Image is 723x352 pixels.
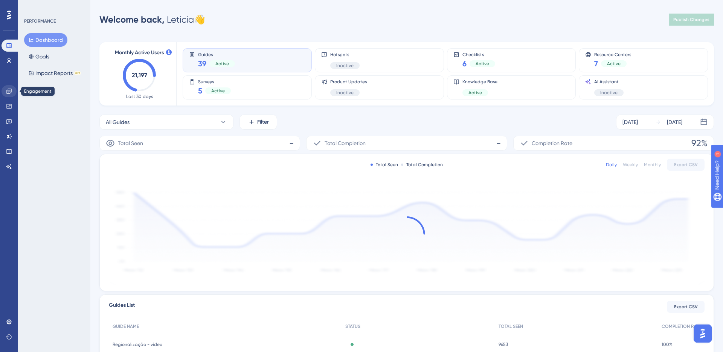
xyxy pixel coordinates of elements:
[532,139,572,148] span: Completion Rate
[99,115,233,130] button: All Guides
[691,322,714,345] iframe: UserGuiding AI Assistant Launcher
[673,17,709,23] span: Publish Changes
[18,2,47,11] span: Need Help?
[468,90,482,96] span: Active
[215,61,229,67] span: Active
[115,48,164,57] span: Monthly Active Users
[607,61,621,67] span: Active
[99,14,165,25] span: Welcome back,
[118,139,143,148] span: Total Seen
[336,90,354,96] span: Inactive
[669,14,714,26] button: Publish Changes
[99,14,205,26] div: Leticia 👋
[606,162,617,168] div: Daily
[662,323,701,329] span: COMPLETION RATE
[325,139,366,148] span: Total Completion
[462,79,497,85] span: Knowledge Base
[662,341,673,347] span: 100%
[211,88,225,94] span: Active
[345,323,360,329] span: STATUS
[257,118,269,127] span: Filter
[198,52,235,57] span: Guides
[499,323,523,329] span: TOTAL SEEN
[600,90,618,96] span: Inactive
[371,162,398,168] div: Total Seen
[336,63,354,69] span: Inactive
[594,52,631,57] span: Resource Centers
[667,118,682,127] div: [DATE]
[239,115,277,130] button: Filter
[594,79,624,85] span: AI Assistant
[401,162,443,168] div: Total Completion
[198,86,202,96] span: 5
[132,72,147,79] text: 21,197
[622,118,638,127] div: [DATE]
[462,52,495,57] span: Checklists
[289,137,294,149] span: -
[644,162,661,168] div: Monthly
[24,50,54,63] button: Goals
[113,341,162,347] span: Regionalização - vídeo
[24,33,67,47] button: Dashboard
[106,118,130,127] span: All Guides
[109,301,135,313] span: Guides List
[330,52,360,58] span: Hotspots
[330,79,367,85] span: Product Updates
[691,137,708,149] span: 92%
[24,18,56,24] div: PERFORMANCE
[198,79,231,84] span: Surveys
[476,61,489,67] span: Active
[594,58,598,69] span: 7
[667,301,705,313] button: Export CSV
[496,137,501,149] span: -
[74,71,81,75] div: BETA
[623,162,638,168] div: Weekly
[499,341,508,347] span: 9653
[52,4,55,10] div: 1
[462,58,467,69] span: 6
[198,58,206,69] span: 39
[667,159,705,171] button: Export CSV
[674,304,698,310] span: Export CSV
[126,93,153,99] span: Last 30 days
[24,66,85,80] button: Impact ReportsBETA
[674,162,698,168] span: Export CSV
[113,323,139,329] span: GUIDE NAME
